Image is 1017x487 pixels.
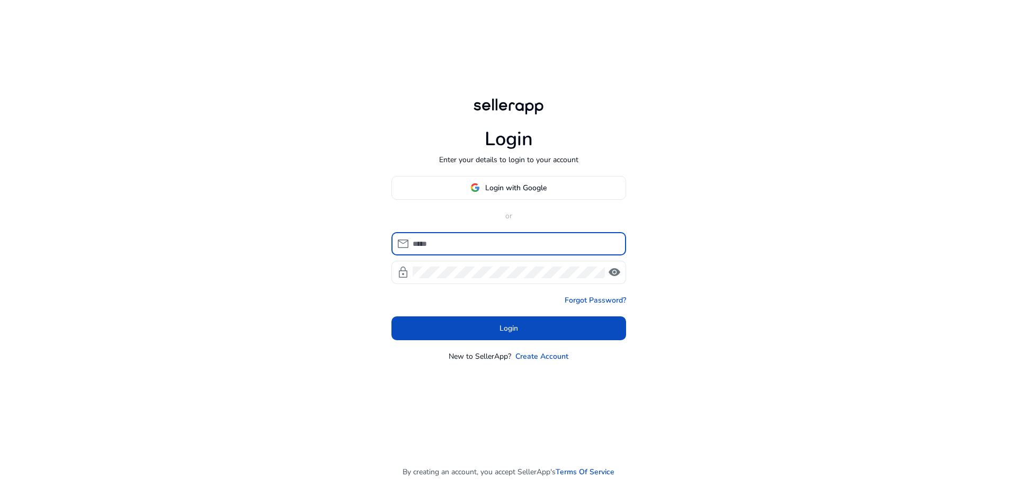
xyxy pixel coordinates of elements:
span: Login [499,323,518,334]
a: Create Account [515,351,568,362]
a: Forgot Password? [565,295,626,306]
button: Login [391,316,626,340]
span: lock [397,266,409,279]
button: Login with Google [391,176,626,200]
h1: Login [485,128,533,150]
p: New to SellerApp? [449,351,511,362]
p: Enter your details to login to your account [439,154,578,165]
span: Login with Google [485,182,547,193]
span: visibility [608,266,621,279]
a: Terms Of Service [556,466,614,477]
p: or [391,210,626,222]
img: google-logo.svg [470,183,480,192]
span: mail [397,237,409,250]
